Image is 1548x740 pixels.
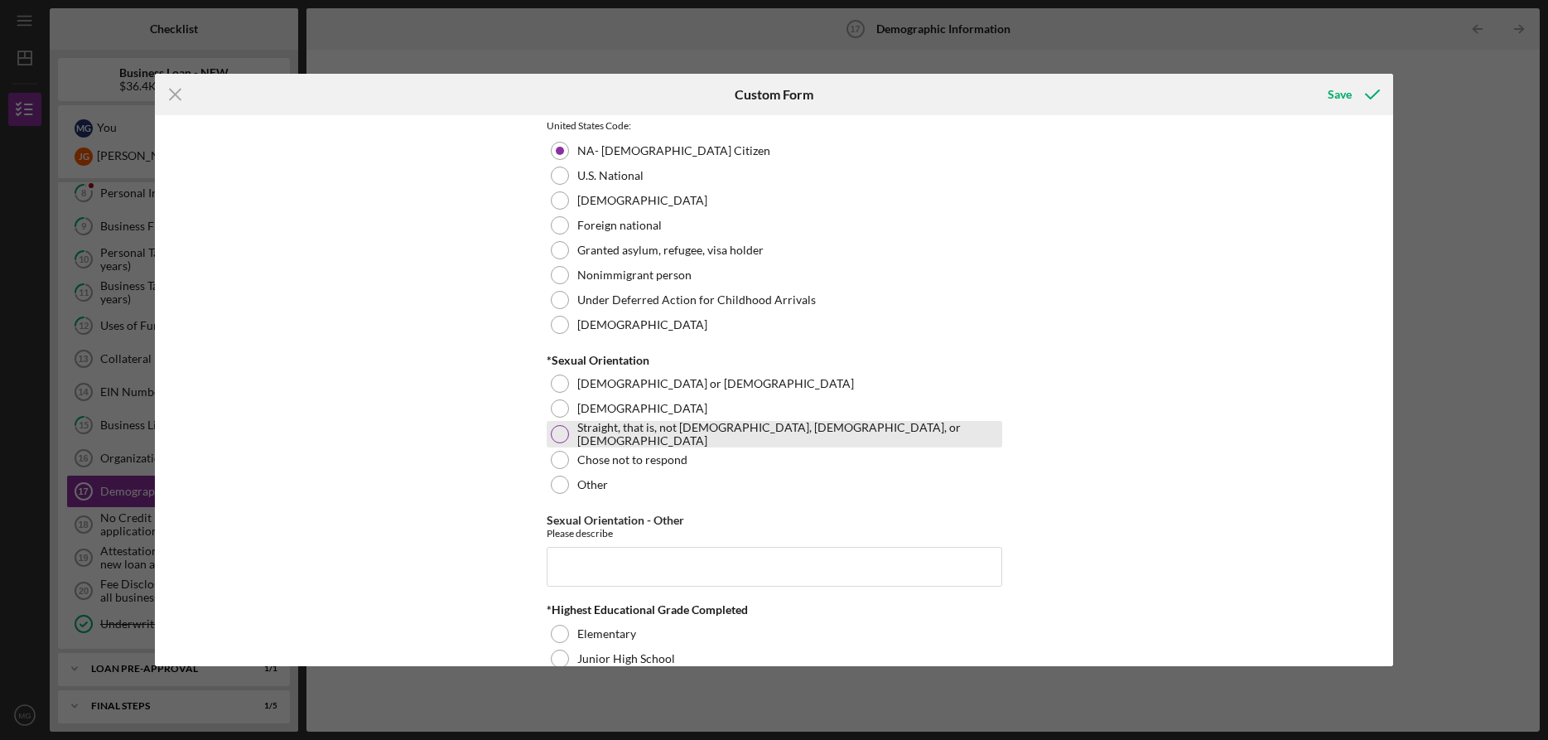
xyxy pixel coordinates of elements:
[577,194,707,207] label: [DEMOGRAPHIC_DATA]
[1328,78,1352,111] div: Save
[547,513,684,527] label: Sexual Orientation - Other
[547,354,1002,367] div: *Sexual Orientation
[577,421,998,447] label: Straight, that is, not [DEMOGRAPHIC_DATA], [DEMOGRAPHIC_DATA], or [DEMOGRAPHIC_DATA]
[577,268,692,282] label: Nonimmigrant person
[577,244,764,257] label: Granted asylum, refugee, visa holder
[577,377,854,390] label: [DEMOGRAPHIC_DATA] or [DEMOGRAPHIC_DATA]
[577,318,707,331] label: [DEMOGRAPHIC_DATA]
[1311,78,1393,111] button: Save
[577,627,636,641] label: Elementary
[577,478,608,491] label: Other
[547,527,1002,539] div: Please describe
[577,144,770,157] label: NA- [DEMOGRAPHIC_DATA] Citizen
[577,219,662,232] label: Foreign national
[577,652,675,665] label: Junior High School
[547,603,1002,617] div: *Highest Educational Grade Completed
[735,87,813,102] h6: Custom Form
[577,293,816,307] label: Under Deferred Action for Childhood Arrivals
[577,453,687,467] label: Chose not to respond
[577,169,644,182] label: U.S. National
[577,402,707,415] label: [DEMOGRAPHIC_DATA]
